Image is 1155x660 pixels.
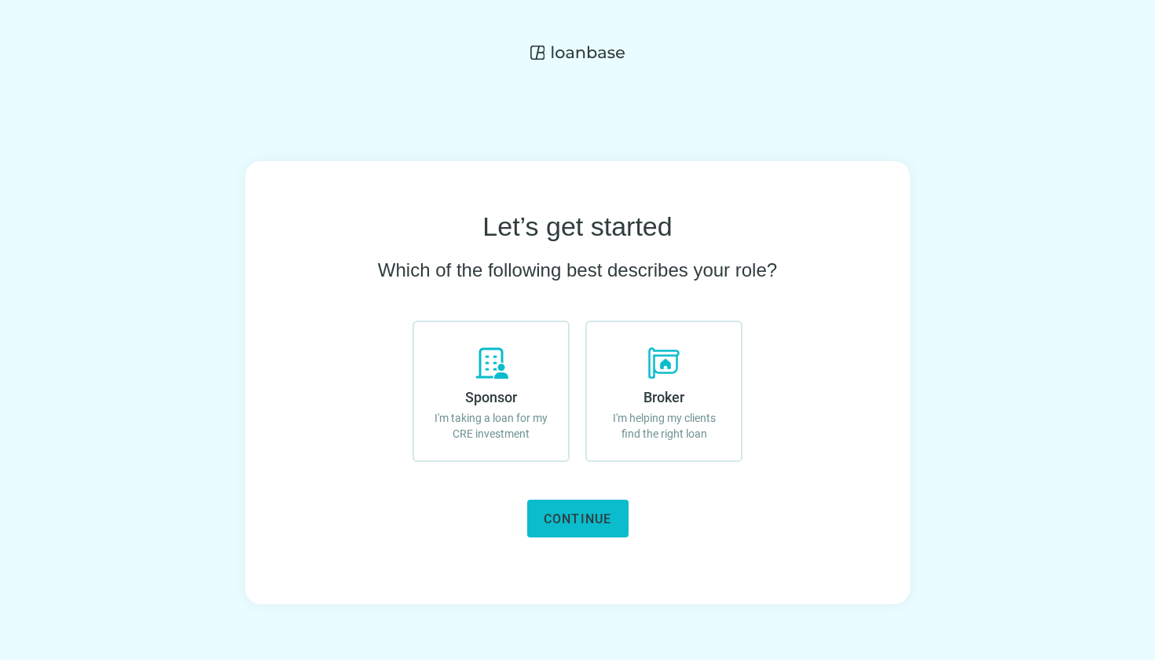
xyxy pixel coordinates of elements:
p: I'm helping my clients find the right loan [603,410,725,442]
span: Sponsor [465,389,517,405]
h2: Which of the following best describes your role? [378,258,777,283]
span: Broker [643,389,684,405]
h1: Let’s get started [482,211,672,242]
span: Continue [544,511,612,526]
button: Continue [527,500,629,537]
p: I'm taking a loan for my CRE investment [430,410,552,442]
